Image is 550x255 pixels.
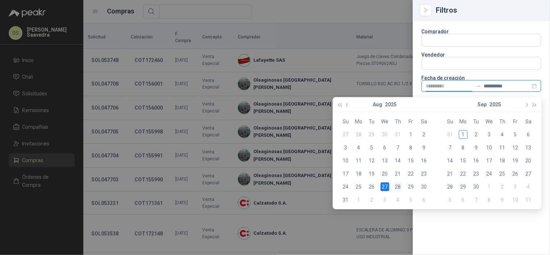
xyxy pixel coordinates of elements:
div: 24 [485,169,494,178]
div: 29 [459,182,468,191]
div: 1 [407,130,415,139]
td: 2025-09-16 [470,154,483,167]
th: Mo [457,115,470,128]
td: 2025-08-31 [444,128,457,141]
th: We [483,115,496,128]
button: Close [422,6,430,15]
td: 2025-09-23 [470,167,483,180]
td: 2025-07-28 [352,128,365,141]
button: 2025 [385,97,397,112]
div: 30 [420,182,429,191]
p: Comprador [422,29,541,34]
div: 13 [524,143,533,152]
td: 2025-08-05 [365,141,379,154]
td: 2025-08-02 [418,128,431,141]
td: 2025-08-17 [339,167,352,180]
div: 6 [420,196,429,204]
td: 2025-09-01 [352,193,365,206]
td: 2025-07-31 [392,128,405,141]
div: 4 [524,182,533,191]
div: 6 [381,143,389,152]
td: 2025-08-01 [405,128,418,141]
td: 2025-08-09 [418,141,431,154]
div: 2 [368,196,376,204]
td: 2025-09-27 [522,167,535,180]
td: 2025-08-03 [339,141,352,154]
th: Tu [470,115,483,128]
td: 2025-09-12 [509,141,522,154]
div: 5 [407,196,415,204]
div: 21 [394,169,402,178]
div: 8 [459,143,468,152]
td: 2025-08-11 [352,154,365,167]
td: 2025-09-03 [379,193,392,206]
div: 4 [355,143,363,152]
td: 2025-08-25 [352,180,365,193]
div: 30 [472,182,481,191]
div: 19 [368,169,376,178]
td: 2025-10-04 [522,180,535,193]
td: 2025-09-07 [444,141,457,154]
th: Su [444,115,457,128]
div: 23 [420,169,429,178]
div: 18 [498,156,507,165]
td: 2025-07-29 [365,128,379,141]
td: 2025-09-18 [496,154,509,167]
td: 2025-09-10 [483,141,496,154]
td: 2025-08-18 [352,167,365,180]
div: 14 [394,156,402,165]
td: 2025-08-04 [352,141,365,154]
td: 2025-08-16 [418,154,431,167]
div: 24 [342,182,350,191]
p: Vendedor [422,53,541,57]
div: 10 [511,196,520,204]
td: 2025-10-06 [457,193,470,206]
div: 28 [446,182,455,191]
div: 4 [498,130,507,139]
div: 27 [342,130,350,139]
td: 2025-09-03 [483,128,496,141]
td: 2025-09-06 [418,193,431,206]
div: 1 [355,196,363,204]
td: 2025-08-31 [339,193,352,206]
div: 3 [381,196,389,204]
td: 2025-09-05 [405,193,418,206]
td: 2025-09-24 [483,167,496,180]
th: Fr [405,115,418,128]
td: 2025-08-22 [405,167,418,180]
div: 3 [485,130,494,139]
td: 2025-10-10 [509,193,522,206]
div: 31 [394,130,402,139]
td: 2025-08-27 [379,180,392,193]
div: 26 [368,182,376,191]
div: 26 [511,169,520,178]
div: 20 [524,156,533,165]
td: 2025-08-14 [392,154,405,167]
td: 2025-10-03 [509,180,522,193]
div: 29 [407,182,415,191]
div: 10 [342,156,350,165]
div: Filtros [436,7,541,14]
div: 8 [407,143,415,152]
div: 19 [511,156,520,165]
div: 17 [342,169,350,178]
td: 2025-08-24 [339,180,352,193]
td: 2025-10-01 [483,180,496,193]
div: 22 [407,169,415,178]
div: 2 [498,182,507,191]
td: 2025-09-09 [470,141,483,154]
td: 2025-10-11 [522,193,535,206]
td: 2025-09-14 [444,154,457,167]
div: 22 [459,169,468,178]
div: 5 [446,196,455,204]
div: 30 [381,130,389,139]
td: 2025-08-07 [392,141,405,154]
div: 7 [446,143,455,152]
th: Su [339,115,352,128]
div: 16 [472,156,481,165]
div: 31 [446,130,455,139]
div: 1 [459,130,468,139]
div: 11 [355,156,363,165]
td: 2025-08-28 [392,180,405,193]
td: 2025-08-26 [365,180,379,193]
